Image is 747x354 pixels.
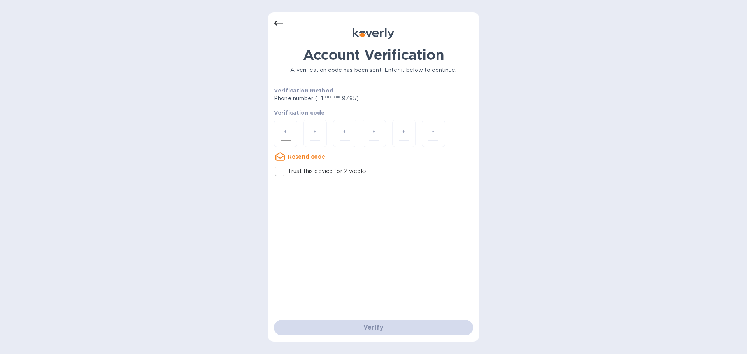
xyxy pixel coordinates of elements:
p: Phone number (+1 *** *** 9795) [274,94,418,103]
p: A verification code has been sent. Enter it below to continue. [274,66,473,74]
p: Verification code [274,109,473,117]
u: Resend code [288,153,326,160]
h1: Account Verification [274,47,473,63]
b: Verification method [274,87,333,94]
p: Trust this device for 2 weeks [288,167,367,175]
